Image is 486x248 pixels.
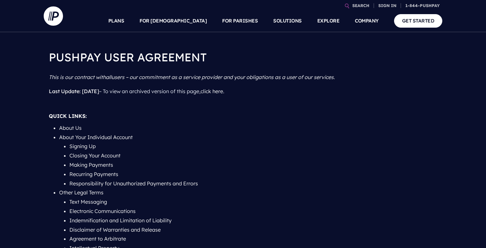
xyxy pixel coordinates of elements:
a: Agreement to Arbitrate [69,235,126,242]
a: GET STARTED [394,14,443,27]
a: Text Messaging [69,199,107,205]
a: COMPANY [355,10,379,32]
a: click here [201,88,223,94]
i: This is our contract with [49,74,106,80]
a: About Us [59,125,82,131]
p: – To view an archived version of this page, . [49,84,437,99]
a: EXPLORE [317,10,340,32]
a: Indemnification and Limitation of Liability [69,217,172,224]
i: all [106,74,112,80]
a: Electronic Communications [69,208,136,214]
h1: PUSHPAY USER AGREEMENT [49,45,437,70]
a: PLANS [108,10,124,32]
a: Other Legal Terms [59,189,104,196]
a: Signing Up [69,143,96,149]
a: About Your Individual Account [59,134,133,140]
a: FOR [DEMOGRAPHIC_DATA] [139,10,207,32]
a: SOLUTIONS [273,10,302,32]
a: Recurring Payments [69,171,118,177]
a: FOR PARISHES [222,10,258,32]
span: Last Update: [DATE] [49,88,99,94]
i: users – our commitment as a service provider and your obligations as a user of our services. [112,74,335,80]
a: Making Payments [69,162,113,168]
a: Disclaimer of Warranties and Release [69,226,161,233]
a: Closing Your Account [69,152,121,159]
a: Responsibility for Unauthorized Payments and Errors [69,180,198,187]
strong: QUICK LINKS: [49,113,87,119]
